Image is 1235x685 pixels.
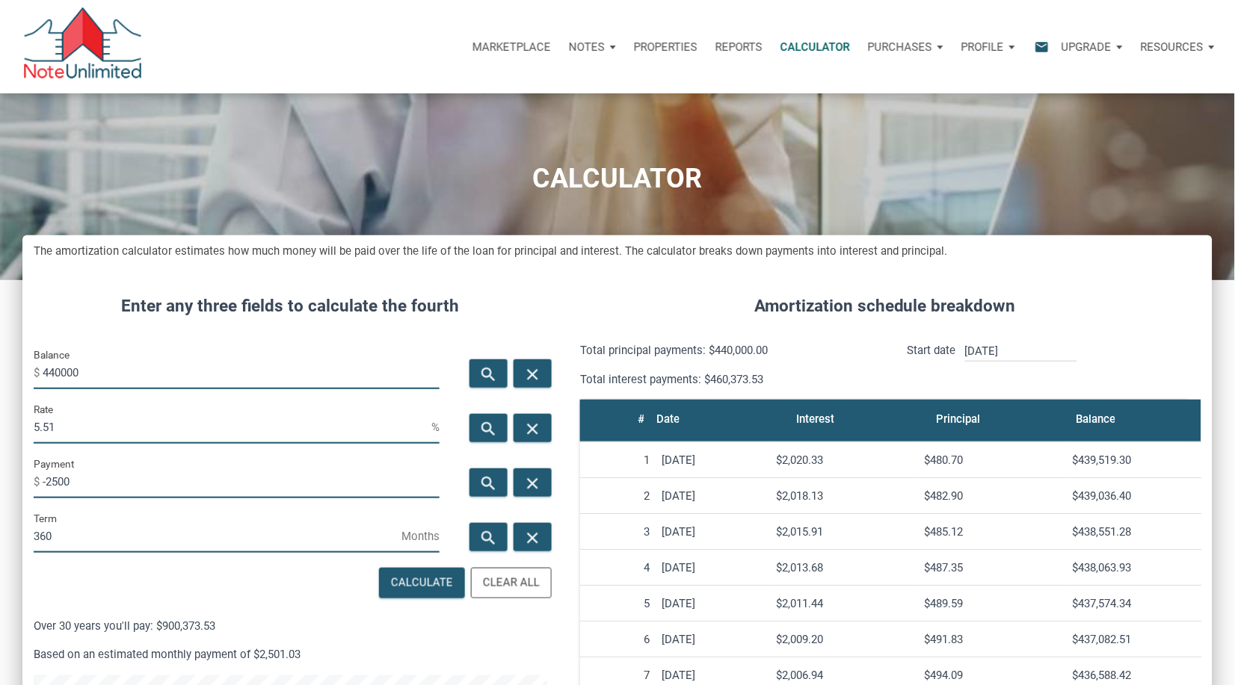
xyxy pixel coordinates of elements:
[569,294,1201,319] h4: Amortization schedule breakdown
[1053,25,1132,69] button: Upgrade
[524,474,542,493] i: close
[859,25,952,69] button: Purchases
[480,420,498,438] i: search
[34,455,74,473] label: Payment
[586,561,649,574] div: 4
[1132,25,1224,69] button: Resources
[472,40,551,54] p: Marketplace
[524,529,542,548] i: close
[391,574,453,592] div: Calculate
[34,509,57,527] label: Term
[776,489,912,503] div: $2,018.13
[514,468,552,497] button: close
[480,474,498,493] i: search
[524,420,542,438] i: close
[34,294,546,319] h4: Enter any three fields to calculate the fourth
[586,669,649,682] div: 7
[924,561,1060,574] div: $487.35
[471,568,552,598] button: Clear All
[569,40,605,54] p: Notes
[34,400,53,418] label: Rate
[580,341,874,359] p: Total principal payments: $440,000.00
[776,633,912,646] div: $2,009.20
[514,414,552,442] button: close
[662,669,764,682] div: [DATE]
[34,361,43,385] span: $
[868,40,932,54] p: Purchases
[1023,25,1053,69] button: email
[469,359,508,388] button: search
[469,468,508,497] button: search
[908,341,956,388] p: Start date
[34,519,401,553] input: Term
[776,561,912,574] div: $2,013.68
[11,164,1224,194] h1: CALCULATOR
[22,7,143,86] img: NoteUnlimited
[379,568,465,598] button: Calculate
[514,359,552,388] button: close
[662,597,764,610] div: [DATE]
[715,40,763,54] p: Reports
[469,523,508,551] button: search
[772,25,859,69] a: Calculator
[776,525,912,539] div: $2,015.91
[431,415,440,439] span: %
[586,489,649,503] div: 2
[924,525,1060,539] div: $485.12
[961,40,1004,54] p: Profile
[776,669,912,682] div: $2,006.94
[625,25,706,69] a: Properties
[924,633,1060,646] div: $491.83
[469,414,508,442] button: search
[662,489,764,503] div: [DATE]
[524,365,542,384] i: close
[34,617,546,635] p: Over 30 years you'll pay: $900,373.53
[780,40,850,54] p: Calculator
[586,597,649,610] div: 5
[662,561,764,574] div: [DATE]
[638,409,644,430] div: #
[586,633,649,646] div: 6
[580,371,874,388] p: Total interest payments: $460,373.53
[34,346,70,364] label: Balance
[936,409,980,430] div: Principal
[952,25,1024,69] button: Profile
[776,453,912,467] div: $2,020.33
[776,597,912,610] div: $2,011.44
[586,453,649,467] div: 1
[34,470,43,494] span: $
[924,597,1060,610] div: $489.59
[1062,40,1112,54] p: Upgrade
[796,409,834,430] div: Interest
[34,410,431,444] input: Rate
[480,529,498,548] i: search
[463,25,560,69] button: Marketplace
[480,365,498,384] i: search
[924,453,1060,467] div: $480.70
[43,465,440,498] input: Payment
[1076,409,1115,430] div: Balance
[656,409,680,430] div: Date
[514,523,552,551] button: close
[706,25,772,69] button: Reports
[634,40,697,54] p: Properties
[1141,40,1204,54] p: Resources
[924,489,1060,503] div: $482.90
[662,525,764,539] div: [DATE]
[924,669,1060,682] div: $494.09
[586,525,649,539] div: 3
[401,524,440,548] span: Months
[560,25,625,69] button: Notes
[662,453,764,467] div: [DATE]
[34,243,1201,260] h5: The amortization calculator estimates how much money will be paid over the life of the loan for p...
[34,646,546,664] p: Based on an estimated monthly payment of $2,501.03
[1033,38,1051,55] i: email
[662,633,764,646] div: [DATE]
[43,356,440,389] input: Balance
[483,574,540,592] div: Clear All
